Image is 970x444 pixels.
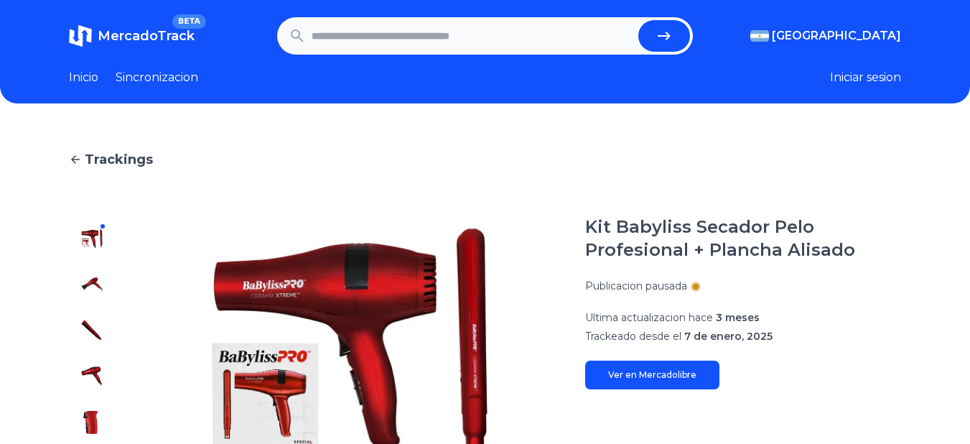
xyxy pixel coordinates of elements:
span: Trackings [85,149,153,170]
img: Kit Babyliss Secador Pelo Profesional + Plancha Alisado [80,411,103,434]
h1: Kit Babyliss Secador Pelo Profesional + Plancha Alisado [585,216,901,262]
img: Kit Babyliss Secador Pelo Profesional + Plancha Alisado [80,227,103,250]
img: Kit Babyliss Secador Pelo Profesional + Plancha Alisado [80,319,103,342]
span: Trackeado desde el [585,330,681,343]
a: MercadoTrackBETA [69,24,195,47]
span: 7 de enero, 2025 [684,330,773,343]
a: Trackings [69,149,901,170]
img: MercadoTrack [69,24,92,47]
p: Publicacion pausada [585,279,687,293]
span: MercadoTrack [98,28,195,44]
img: Argentina [750,30,769,42]
a: Ver en Mercadolibre [585,361,719,389]
a: Sincronizacion [116,69,198,86]
img: Kit Babyliss Secador Pelo Profesional + Plancha Alisado [80,365,103,388]
span: Ultima actualizacion hace [585,311,713,324]
span: [GEOGRAPHIC_DATA] [772,27,901,45]
span: 3 meses [716,311,760,324]
a: Inicio [69,69,98,86]
button: [GEOGRAPHIC_DATA] [750,27,901,45]
img: Kit Babyliss Secador Pelo Profesional + Plancha Alisado [80,273,103,296]
button: Iniciar sesion [830,69,901,86]
span: BETA [172,14,206,29]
